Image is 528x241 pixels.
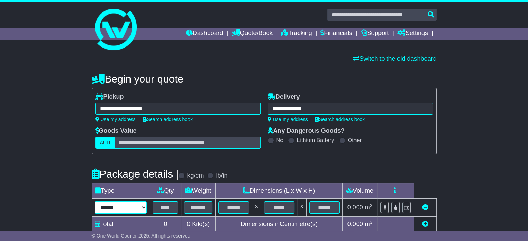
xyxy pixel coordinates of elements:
span: m [365,204,373,211]
h4: Package details | [92,168,179,180]
label: Any Dangerous Goods? [268,127,345,135]
a: Tracking [281,28,312,40]
h4: Begin your quote [92,73,437,85]
td: Qty [150,183,181,199]
a: Switch to the old dashboard [353,55,436,62]
label: No [276,137,283,144]
td: 0 [150,217,181,232]
label: Other [348,137,362,144]
label: kg/cm [187,172,204,180]
td: Weight [181,183,216,199]
label: Delivery [268,93,300,101]
a: Financials [320,28,352,40]
span: 0.000 [347,204,363,211]
a: Quote/Book [232,28,273,40]
span: 0.000 [347,221,363,227]
a: Dashboard [186,28,223,40]
td: Total [92,217,150,232]
a: Settings [397,28,428,40]
sup: 3 [370,203,373,208]
a: Support [361,28,389,40]
a: Search address book [315,117,365,122]
td: Dimensions in Centimetre(s) [216,217,343,232]
a: Remove this item [422,204,428,211]
span: m [365,221,373,227]
label: Pickup [95,93,124,101]
td: Kilo(s) [181,217,216,232]
label: Goods Value [95,127,137,135]
td: Volume [343,183,377,199]
a: Search address book [143,117,193,122]
a: Use my address [268,117,308,122]
label: AUD [95,137,115,149]
label: Lithium Battery [297,137,334,144]
sup: 3 [370,220,373,225]
label: lb/in [216,172,227,180]
td: Dimensions (L x W x H) [216,183,343,199]
td: x [297,199,306,217]
a: Add new item [422,221,428,227]
td: x [252,199,261,217]
td: Type [92,183,150,199]
a: Use my address [95,117,136,122]
span: © One World Courier 2025. All rights reserved. [92,233,192,239]
span: 0 [187,221,190,227]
